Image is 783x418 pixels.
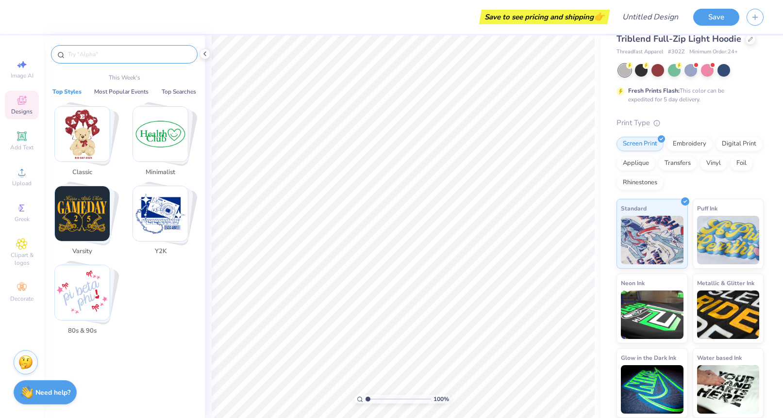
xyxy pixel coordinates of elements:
[50,87,84,96] button: Top Styles
[668,48,684,56] span: # 302Z
[621,216,683,264] img: Standard
[55,107,110,161] img: Classic
[697,290,760,339] img: Metallic & Glitter Ink
[11,72,33,80] span: Image AI
[697,365,760,414] img: Water based Ink
[49,186,122,260] button: Stack Card Button Varsity
[615,7,686,27] input: Untitled Design
[145,168,176,177] span: Minimalist
[67,49,191,59] input: Try "Alpha"
[49,106,122,181] button: Stack Card Button Classic
[159,87,199,96] button: Top Searches
[616,48,663,56] span: Threadfast Apparel
[693,9,739,26] button: Save
[67,247,98,257] span: Varsity
[109,73,140,82] p: This Week's
[628,86,748,104] div: This color can be expedited for 5 day delivery.
[616,117,764,129] div: Print Type
[621,290,683,339] img: Neon Ink
[91,87,151,96] button: Most Popular Events
[658,156,697,171] div: Transfers
[594,11,604,22] span: 👉
[616,156,655,171] div: Applique
[621,203,647,213] span: Standard
[730,156,753,171] div: Foil
[621,278,645,288] span: Neon Ink
[482,10,607,24] div: Save to see pricing and shipping
[67,326,98,336] span: 80s & 90s
[5,251,39,267] span: Clipart & logos
[55,265,110,320] img: 80s & 90s
[11,108,33,115] span: Designs
[15,215,30,223] span: Greek
[133,186,188,241] img: Y2K
[10,295,33,303] span: Decorate
[697,278,754,288] span: Metallic & Glitter Ink
[67,168,98,177] span: Classic
[433,395,449,403] span: 100 %
[697,203,717,213] span: Puff Ink
[616,176,664,190] div: Rhinestones
[133,107,188,161] img: Minimalist
[55,186,110,241] img: Varsity
[697,353,742,363] span: Water based Ink
[700,156,727,171] div: Vinyl
[616,137,664,151] div: Screen Print
[628,87,680,95] strong: Fresh Prints Flash:
[49,265,122,339] button: Stack Card Button 80s & 90s
[127,106,200,181] button: Stack Card Button Minimalist
[12,179,32,187] span: Upload
[716,137,763,151] div: Digital Print
[697,216,760,264] img: Puff Ink
[145,247,176,257] span: Y2K
[10,144,33,151] span: Add Text
[621,353,676,363] span: Glow in the Dark Ink
[666,137,713,151] div: Embroidery
[127,186,200,260] button: Stack Card Button Y2K
[621,365,683,414] img: Glow in the Dark Ink
[689,48,738,56] span: Minimum Order: 24 +
[35,388,70,397] strong: Need help?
